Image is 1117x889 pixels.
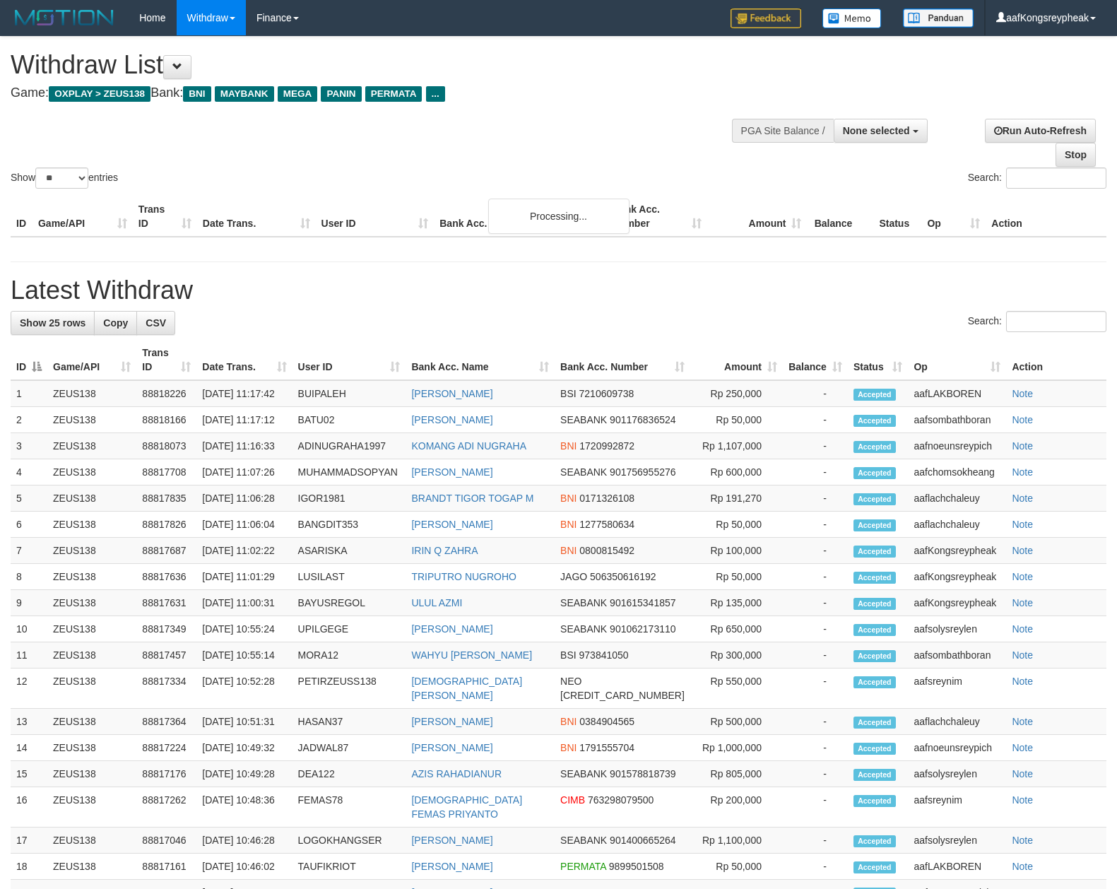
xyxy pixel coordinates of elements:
span: BNI [560,545,577,556]
td: [DATE] 11:00:31 [196,590,292,616]
span: Accepted [853,441,896,453]
span: SEABANK [560,466,607,478]
td: aafKongsreypheak [908,564,1006,590]
td: Rp 300,000 [690,642,783,669]
h4: Game: Bank: [11,86,731,100]
td: ZEUS138 [47,407,136,433]
td: 88817835 [136,485,196,512]
td: 88818073 [136,433,196,459]
span: Accepted [853,743,896,755]
span: Copy 7210609738 to clipboard [579,388,634,399]
td: ZEUS138 [47,564,136,590]
td: 88817631 [136,590,196,616]
td: aafsolysreylen [908,616,1006,642]
td: Rp 100,000 [690,538,783,564]
td: [DATE] 11:01:29 [196,564,292,590]
td: 88817224 [136,735,196,761]
td: BANGDIT353 [292,512,406,538]
span: ... [426,86,445,102]
td: ZEUS138 [47,709,136,735]
a: KOMANG ADI NUGRAHA [411,440,526,452]
a: [PERSON_NAME] [411,466,492,478]
td: MORA12 [292,642,406,669]
span: Copy 9899501508 to clipboard [609,861,664,872]
td: 88818226 [136,380,196,407]
td: Rp 805,000 [690,761,783,787]
span: BNI [183,86,211,102]
a: [PERSON_NAME] [411,623,492,635]
td: 18 [11,854,47,880]
td: 1 [11,380,47,407]
td: IGOR1981 [292,485,406,512]
a: TRIPUTRO NUGROHO [411,571,516,582]
a: Note [1012,768,1033,779]
td: - [783,709,848,735]
td: - [783,564,848,590]
span: Copy 1277580634 to clipboard [579,519,634,530]
th: Action [1006,340,1106,380]
span: SEABANK [560,597,607,608]
span: Copy 901062173110 to clipboard [610,623,675,635]
td: - [783,642,848,669]
a: Copy [94,311,137,335]
td: - [783,512,848,538]
td: DEA122 [292,761,406,787]
span: Copy 901756955276 to clipboard [610,466,675,478]
input: Search: [1006,311,1106,332]
a: Note [1012,571,1033,582]
td: aafnoeunsreypich [908,433,1006,459]
td: 88817046 [136,828,196,854]
td: aafchomsokheang [908,459,1006,485]
h1: Latest Withdraw [11,276,1106,305]
a: [PERSON_NAME] [411,388,492,399]
th: Balance [807,196,873,237]
a: Stop [1056,143,1096,167]
td: ZEUS138 [47,854,136,880]
td: [DATE] 10:49:28 [196,761,292,787]
td: Rp 50,000 [690,512,783,538]
td: ZEUS138 [47,669,136,709]
span: Copy 0384904565 to clipboard [579,716,634,727]
a: Note [1012,649,1033,661]
a: [DEMOGRAPHIC_DATA] FEMAS PRIYANTO [411,794,522,820]
span: Show 25 rows [20,317,85,329]
span: Copy 1720992872 to clipboard [579,440,634,452]
label: Show entries [11,167,118,189]
th: Trans ID: activate to sort column ascending [136,340,196,380]
td: UPILGEGE [292,616,406,642]
span: MAYBANK [215,86,274,102]
span: Accepted [853,493,896,505]
span: CSV [146,317,166,329]
td: ZEUS138 [47,459,136,485]
td: - [783,485,848,512]
th: User ID: activate to sort column ascending [292,340,406,380]
td: [DATE] 10:46:28 [196,828,292,854]
span: Accepted [853,676,896,688]
td: Rp 50,000 [690,564,783,590]
td: - [783,787,848,828]
td: 11 [11,642,47,669]
td: aafLAKBOREN [908,854,1006,880]
td: Rp 550,000 [690,669,783,709]
td: [DATE] 11:06:28 [196,485,292,512]
td: [DATE] 10:46:02 [196,854,292,880]
span: Copy 763298079500 to clipboard [588,794,654,806]
td: - [783,538,848,564]
span: Accepted [853,389,896,401]
a: [PERSON_NAME] [411,835,492,846]
td: 88817636 [136,564,196,590]
td: 88817364 [136,709,196,735]
td: 88817687 [136,538,196,564]
td: [DATE] 11:16:33 [196,433,292,459]
a: Note [1012,716,1033,727]
td: 88817457 [136,642,196,669]
span: PANIN [321,86,361,102]
span: BNI [560,493,577,504]
td: ZEUS138 [47,512,136,538]
td: aaflachchaleuy [908,709,1006,735]
td: [DATE] 10:52:28 [196,669,292,709]
td: aafKongsreypheak [908,590,1006,616]
span: Copy 5859458241594077 to clipboard [560,690,685,701]
td: - [783,459,848,485]
td: aafsreynim [908,787,1006,828]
